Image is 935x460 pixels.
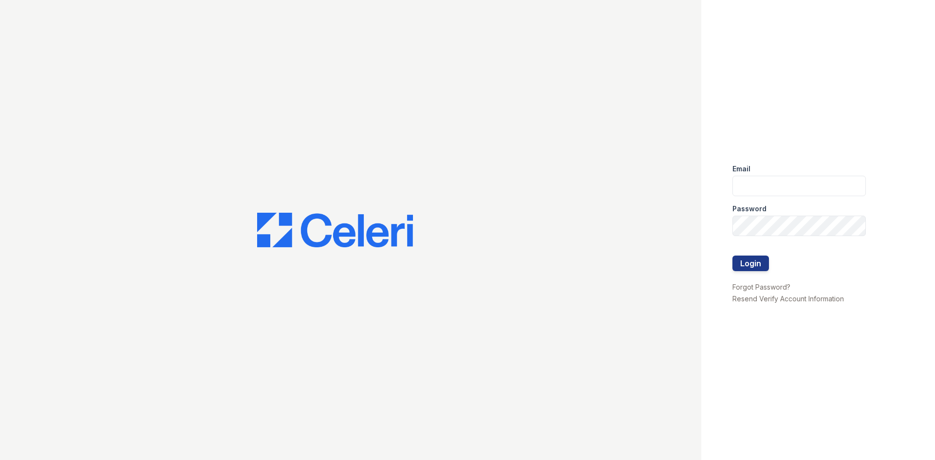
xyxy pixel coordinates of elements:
[732,164,750,174] label: Email
[257,213,413,248] img: CE_Logo_Blue-a8612792a0a2168367f1c8372b55b34899dd931a85d93a1a3d3e32e68fde9ad4.png
[732,204,767,214] label: Password
[732,283,790,291] a: Forgot Password?
[732,294,844,303] a: Resend Verify Account Information
[732,256,769,271] button: Login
